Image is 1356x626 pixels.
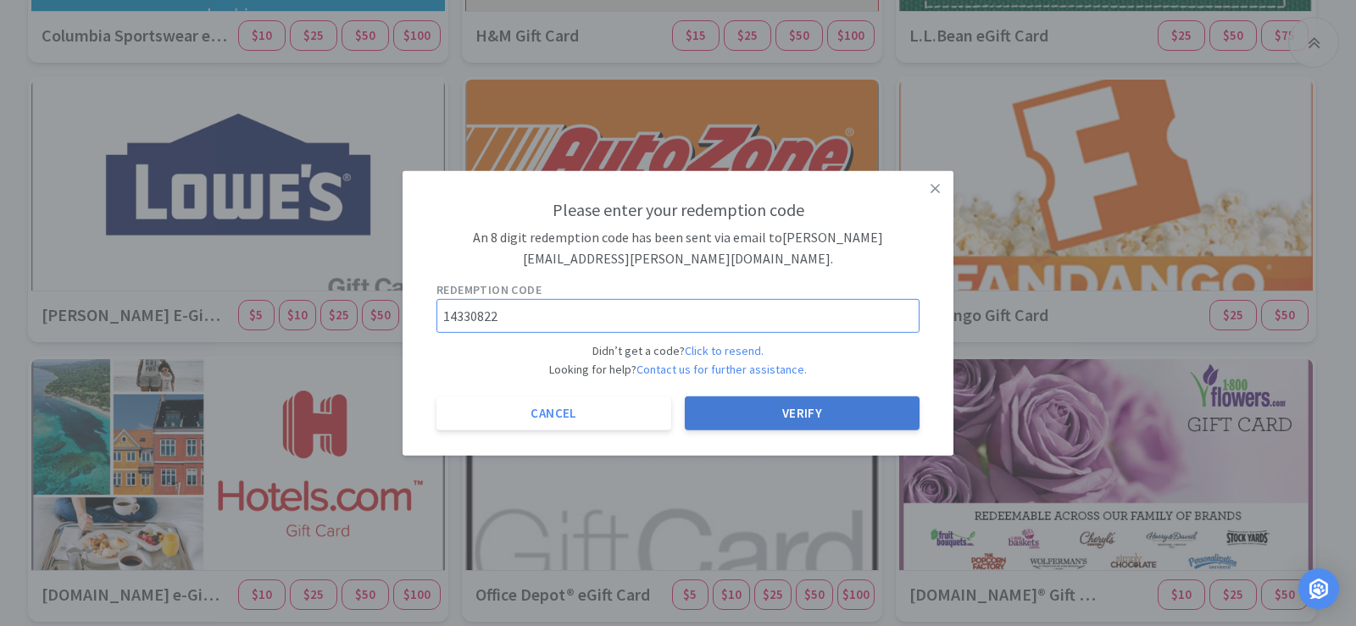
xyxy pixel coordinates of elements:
span: Click to resend. [685,343,764,358]
label: Redemption code [436,280,542,299]
div: Open Intercom Messenger [1298,568,1339,609]
h6: Looking for help? [436,360,920,379]
button: Cancel [436,396,671,430]
span: Contact us for further assistance. [636,362,807,377]
button: Verify [685,396,920,430]
h3: Please enter your redemption code [436,196,920,223]
h5: An 8 digit redemption code has been sent via email to [PERSON_NAME][EMAIL_ADDRESS][PERSON_NAME][D... [436,226,920,269]
input: 12345678 [436,299,920,333]
h6: Didn’t get a code? [436,341,920,360]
